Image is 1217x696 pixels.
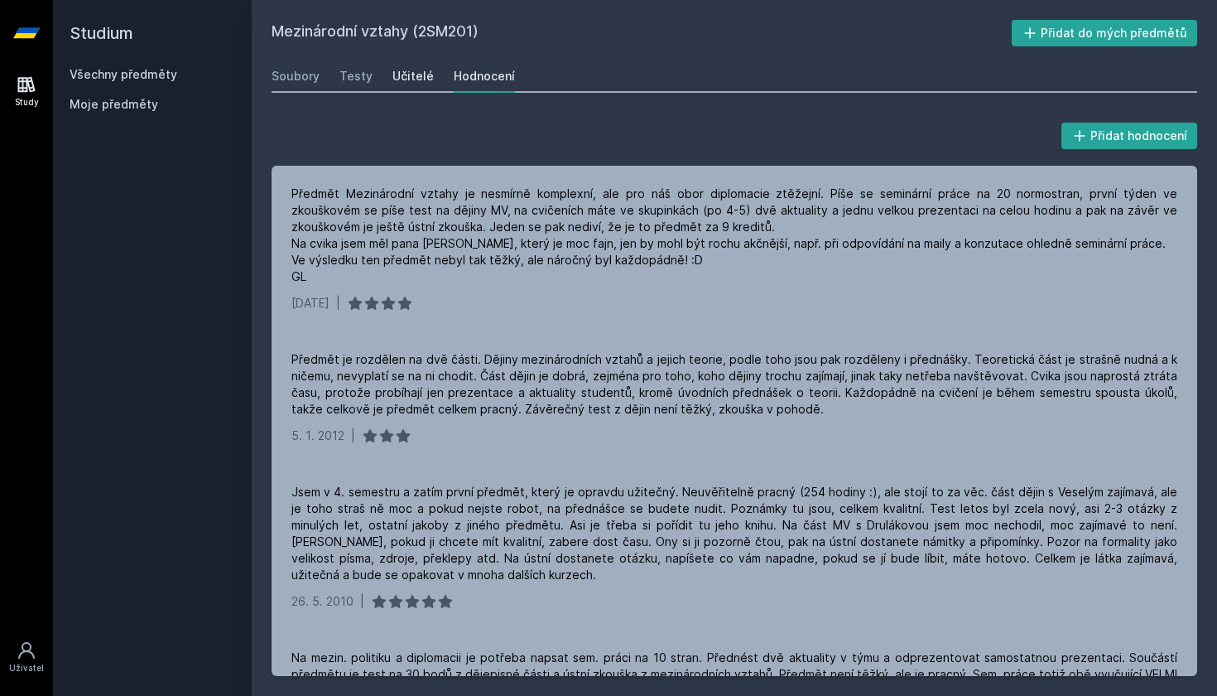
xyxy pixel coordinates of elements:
a: Soubory [272,60,320,93]
div: | [336,295,340,312]
a: Study [3,66,50,117]
button: Přidat hodnocení [1061,123,1198,149]
div: | [360,593,364,610]
a: Všechny předměty [70,67,177,81]
button: Přidat do mých předmětů [1012,20,1198,46]
div: Testy [339,68,373,85]
div: [DATE] [291,295,330,312]
a: Hodnocení [454,60,515,93]
a: Testy [339,60,373,93]
div: Předmět Mezinárodní vztahy je nesmírně komplexní, ale pro náš obor diplomacie ztěžejní. Píše se s... [291,186,1177,285]
div: 26. 5. 2010 [291,593,354,610]
div: Učitelé [392,68,434,85]
span: Moje předměty [70,96,158,113]
div: Soubory [272,68,320,85]
div: Study [15,96,39,109]
div: | [351,428,355,444]
div: 5. 1. 2012 [291,428,344,444]
h2: Mezinárodní vztahy (2SM201) [272,20,1012,46]
a: Uživatel [3,632,50,683]
div: Hodnocení [454,68,515,85]
div: Předmět je rozdělen na dvě části. Dějiny mezinárodních vztahů a jejich teorie, podle toho jsou pa... [291,351,1177,418]
div: Jsem v 4. semestru a zatím první předmět, který je opravdu užitečný. Neuvěřitelně pracný (254 hod... [291,484,1177,583]
div: Uživatel [9,662,44,674]
a: Učitelé [392,60,434,93]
